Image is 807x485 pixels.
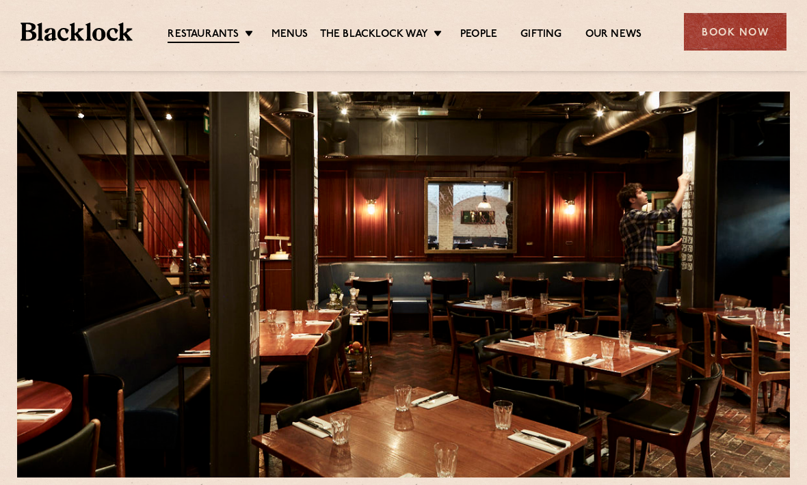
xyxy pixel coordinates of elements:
[21,23,133,42] img: BL_Textured_Logo-footer-cropped.svg
[585,28,642,42] a: Our News
[460,28,497,42] a: People
[520,28,561,42] a: Gifting
[272,28,308,42] a: Menus
[320,28,428,42] a: The Blacklock Way
[168,28,239,43] a: Restaurants
[684,13,786,51] div: Book Now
